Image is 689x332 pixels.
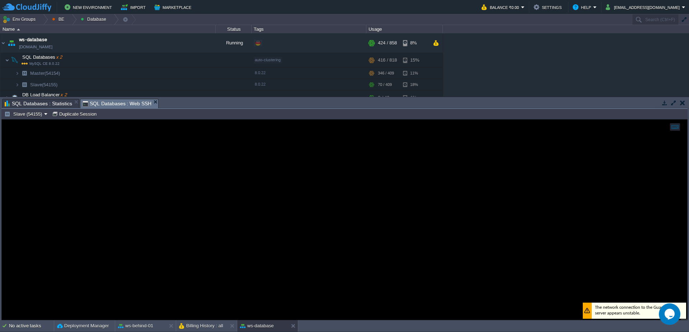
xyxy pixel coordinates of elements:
div: 416 / 818 [378,53,397,67]
button: Import [121,3,148,11]
a: SQL Databasesx 2MySQL CE 8.0.22 [22,54,63,60]
span: SQL Databases : Statistics [5,99,72,108]
button: Balance ₹0.00 [482,3,521,11]
span: DB Load Balancer [22,92,68,98]
span: MySQL CE 8.0.22 [22,62,60,66]
div: Running [216,33,252,53]
button: Duplicate Session [52,111,99,117]
div: Status [216,25,251,33]
iframe: chat widget [659,303,682,325]
span: Slave [29,82,58,88]
img: AMDAwAAAACH5BAEAAAAALAAAAAABAAEAAAICRAEAOw== [15,68,19,79]
a: ws-database [19,36,47,43]
button: Slave (54155) [4,111,44,117]
div: Tags [252,25,366,33]
button: Billing History : all [179,322,223,329]
div: 1% [403,91,426,105]
img: AMDAwAAAACH5BAEAAAAALAAAAAABAAEAAAICRAEAOw== [10,91,20,105]
span: auto-clustering [255,58,281,62]
span: (54155) [42,82,57,87]
div: No active tasks [9,320,54,332]
span: Master [29,70,61,76]
div: 15% [403,53,426,67]
img: AMDAwAAAACH5BAEAAAAALAAAAAABAAEAAAICRAEAOw== [6,33,17,53]
div: 346 / 409 [378,68,394,79]
div: Name [1,25,215,33]
button: Help [573,3,593,11]
div: 18% [403,79,426,90]
button: New Environment [65,3,114,11]
span: SQL Databases : Web SSH [83,99,152,108]
button: Settings [534,3,564,11]
img: AMDAwAAAACH5BAEAAAAALAAAAAABAAEAAAICRAEAOw== [19,68,29,79]
button: ws-database [240,322,274,329]
img: AMDAwAAAACH5BAEAAAAALAAAAAABAAEAAAICRAEAOw== [17,29,20,30]
div: 8 / 40 [378,91,389,105]
span: SQL Databases [22,54,63,60]
div: The network connection to the Guacamole server appears unstable. [581,183,684,199]
img: AMDAwAAAACH5BAEAAAAALAAAAAABAAEAAAICRAEAOw== [0,33,6,53]
div: 11% [403,68,426,79]
img: AMDAwAAAACH5BAEAAAAALAAAAAABAAEAAAICRAEAOw== [10,53,20,67]
button: Deployment Manager [57,322,109,329]
button: [EMAIL_ADDRESS][DOMAIN_NAME] [606,3,682,11]
button: Database [81,14,109,24]
div: 424 / 858 [378,33,397,53]
span: [DOMAIN_NAME] [19,43,52,50]
a: Master(54154) [29,70,61,76]
div: 8% [403,33,426,53]
span: 8.0.22 [255,82,266,86]
img: AMDAwAAAACH5BAEAAAAALAAAAAABAAEAAAICRAEAOw== [19,79,29,90]
img: AMDAwAAAACH5BAEAAAAALAAAAAABAAEAAAICRAEAOw== [5,53,9,67]
button: ws-behind-01 [118,322,153,329]
div: Usage [367,25,442,33]
button: BE [52,14,67,24]
div: 70 / 409 [378,79,392,90]
span: x 2 [55,54,62,60]
span: 8.0.22 [255,71,266,75]
button: Marketplace [154,3,193,11]
img: CloudJiffy [3,3,51,12]
img: AMDAwAAAACH5BAEAAAAALAAAAAABAAEAAAICRAEAOw== [5,91,9,105]
img: AMDAwAAAACH5BAEAAAAALAAAAAABAAEAAAICRAEAOw== [15,79,19,90]
span: x 2 [60,92,67,97]
span: (54154) [44,71,60,76]
a: DB Load Balancerx 2 [22,92,68,97]
button: Env Groups [3,14,38,24]
a: Slave(54155) [29,82,58,88]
